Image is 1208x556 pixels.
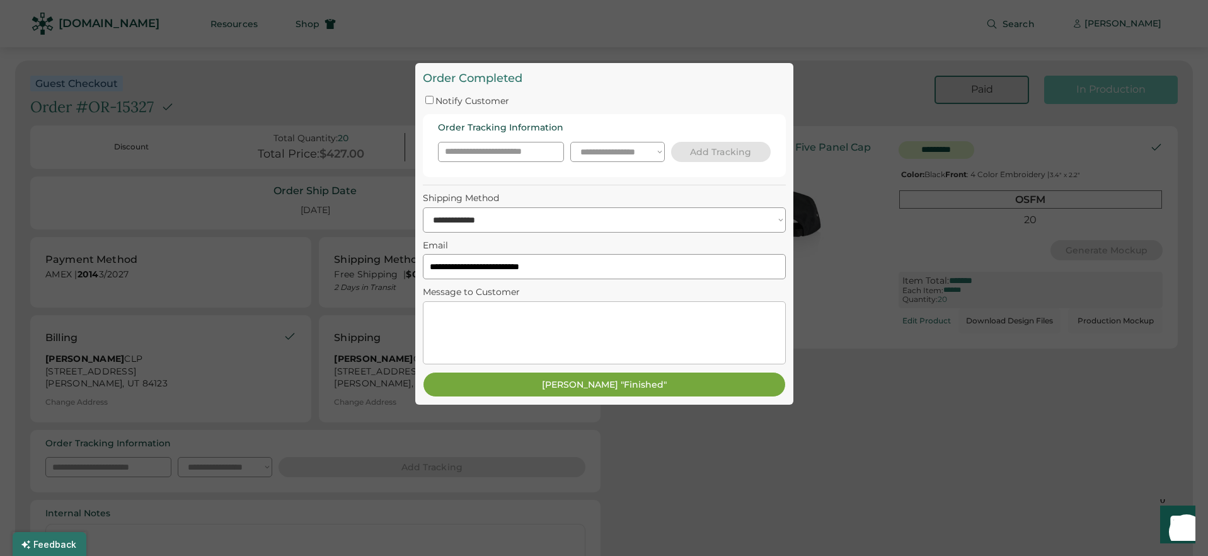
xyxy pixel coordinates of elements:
[423,240,786,251] div: Email
[438,122,563,134] div: Order Tracking Information
[1148,499,1202,553] iframe: Front Chat
[435,95,509,107] label: Notify Customer
[423,71,786,86] div: Order Completed
[423,372,786,397] button: [PERSON_NAME] "Finished"
[423,287,786,298] div: Message to Customer
[671,142,771,162] button: Add Tracking
[423,193,786,204] div: Shipping Method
